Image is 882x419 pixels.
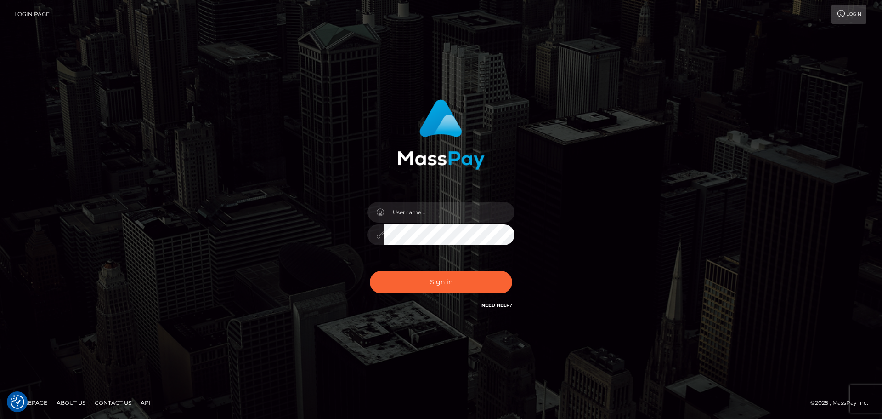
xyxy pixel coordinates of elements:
[481,302,512,308] a: Need Help?
[370,271,512,293] button: Sign in
[11,395,24,409] button: Consent Preferences
[91,396,135,410] a: Contact Us
[14,5,50,24] a: Login Page
[137,396,154,410] a: API
[810,398,875,408] div: © 2025 , MassPay Inc.
[10,396,51,410] a: Homepage
[397,99,485,170] img: MassPay Login
[11,395,24,409] img: Revisit consent button
[53,396,89,410] a: About Us
[831,5,866,24] a: Login
[384,202,514,223] input: Username...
